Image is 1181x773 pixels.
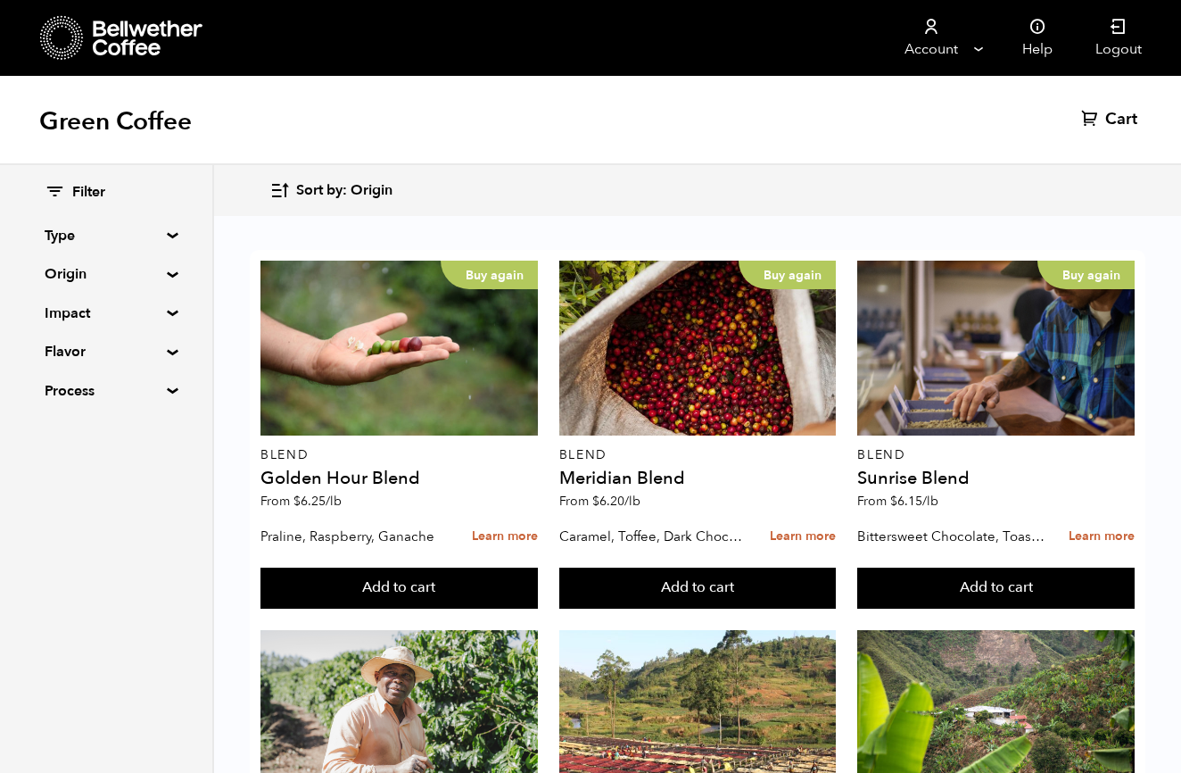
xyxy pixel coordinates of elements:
[296,181,392,201] span: Sort by: Origin
[260,493,342,510] span: From
[559,568,837,609] button: Add to cart
[857,493,938,510] span: From
[260,470,538,487] h4: Golden Hour Blend
[269,170,392,212] button: Sort by: Origin
[45,225,168,246] summary: Type
[624,493,640,510] span: /lb
[857,568,1135,609] button: Add to cart
[326,493,342,510] span: /lb
[45,303,168,324] summary: Impact
[890,493,938,510] bdi: 6.15
[1069,518,1135,556] a: Learn more
[1037,261,1135,289] p: Buy again
[72,183,105,203] span: Filter
[857,470,1135,487] h4: Sunrise Blend
[857,449,1135,461] p: Blend
[45,263,168,285] summary: Origin
[293,493,342,510] bdi: 6.25
[45,380,168,402] summary: Process
[857,261,1135,436] a: Buy again
[559,470,837,487] h4: Meridian Blend
[890,493,897,510] span: $
[260,523,449,550] p: Praline, Raspberry, Ganache
[592,493,599,510] span: $
[922,493,938,510] span: /lb
[441,261,538,289] p: Buy again
[39,105,192,137] h1: Green Coffee
[1105,109,1137,130] span: Cart
[739,261,836,289] p: Buy again
[559,261,837,436] a: Buy again
[770,518,836,556] a: Learn more
[260,449,538,461] p: Blend
[293,493,301,510] span: $
[559,523,747,550] p: Caramel, Toffee, Dark Chocolate
[472,518,538,556] a: Learn more
[1081,109,1142,130] a: Cart
[260,261,538,436] a: Buy again
[857,523,1045,550] p: Bittersweet Chocolate, Toasted Marshmallow, Candied Orange, Praline
[559,449,837,461] p: Blend
[45,341,168,362] summary: Flavor
[260,568,538,609] button: Add to cart
[592,493,640,510] bdi: 6.20
[559,493,640,510] span: From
